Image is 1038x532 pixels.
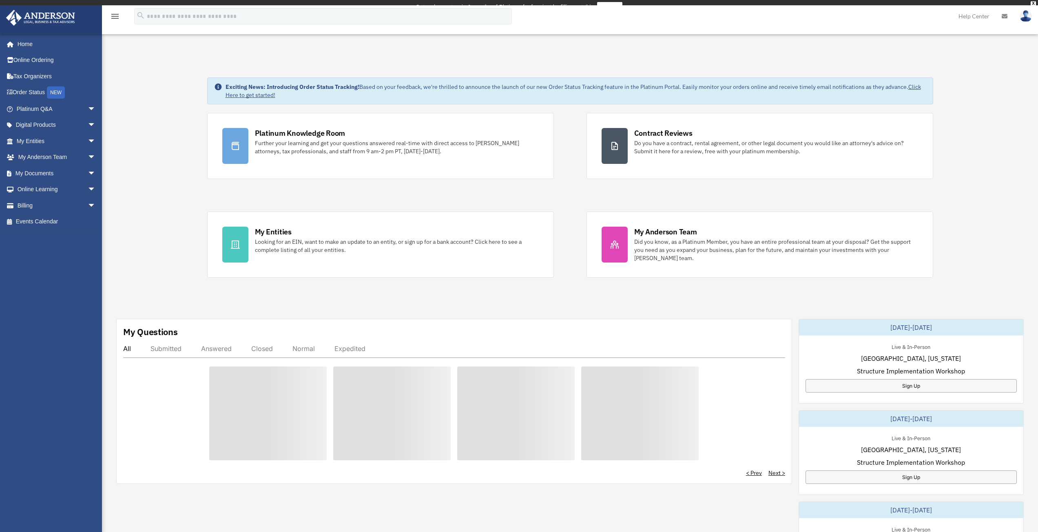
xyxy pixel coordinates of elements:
[251,344,273,353] div: Closed
[123,326,178,338] div: My Questions
[6,84,108,101] a: Order StatusNEW
[6,181,108,198] a: Online Learningarrow_drop_down
[88,117,104,134] span: arrow_drop_down
[587,212,933,278] a: My Anderson Team Did you know, as a Platinum Member, you have an entire professional team at your...
[768,469,785,477] a: Next >
[1020,10,1032,22] img: User Pic
[6,197,108,214] a: Billingarrow_drop_down
[416,2,594,12] div: Get a chance to win 6 months of Platinum for free just by filling out this
[88,149,104,166] span: arrow_drop_down
[634,139,918,155] div: Do you have a contract, rental agreement, or other legal document you would like an attorney's ad...
[255,139,539,155] div: Further your learning and get your questions answered real-time with direct access to [PERSON_NAM...
[6,149,108,166] a: My Anderson Teamarrow_drop_down
[885,342,937,351] div: Live & In-Person
[123,344,131,353] div: All
[1031,1,1036,6] div: close
[861,445,961,455] span: [GEOGRAPHIC_DATA], [US_STATE]
[255,238,539,254] div: Looking for an EIN, want to make an update to an entity, or sign up for a bank account? Click her...
[861,353,961,363] span: [GEOGRAPHIC_DATA], [US_STATE]
[334,344,365,353] div: Expedited
[634,128,693,138] div: Contract Reviews
[110,11,120,21] i: menu
[857,366,965,376] span: Structure Implementation Workshop
[806,470,1017,484] a: Sign Up
[6,214,108,230] a: Events Calendar
[88,181,104,198] span: arrow_drop_down
[226,83,926,99] div: Based on your feedback, we're thrilled to announce the launch of our new Order Status Tracking fe...
[4,10,77,26] img: Anderson Advisors Platinum Portal
[255,128,345,138] div: Platinum Knowledge Room
[6,36,104,52] a: Home
[746,469,762,477] a: < Prev
[597,2,622,12] a: survey
[587,113,933,179] a: Contract Reviews Do you have a contract, rental agreement, or other legal document you would like...
[136,11,145,20] i: search
[799,502,1023,518] div: [DATE]-[DATE]
[150,344,181,353] div: Submitted
[6,101,108,117] a: Platinum Q&Aarrow_drop_down
[634,238,918,262] div: Did you know, as a Platinum Member, you have an entire professional team at your disposal? Get th...
[885,433,937,442] div: Live & In-Person
[88,133,104,150] span: arrow_drop_down
[47,86,65,99] div: NEW
[88,101,104,117] span: arrow_drop_down
[110,14,120,21] a: menu
[292,344,315,353] div: Normal
[207,113,554,179] a: Platinum Knowledge Room Further your learning and get your questions answered real-time with dire...
[857,457,965,467] span: Structure Implementation Workshop
[6,165,108,181] a: My Documentsarrow_drop_down
[799,319,1023,336] div: [DATE]-[DATE]
[207,212,554,278] a: My Entities Looking for an EIN, want to make an update to an entity, or sign up for a bank accoun...
[226,83,359,91] strong: Exciting News: Introducing Order Status Tracking!
[6,68,108,84] a: Tax Organizers
[201,344,232,353] div: Answered
[255,227,292,237] div: My Entities
[6,133,108,149] a: My Entitiesarrow_drop_down
[634,227,697,237] div: My Anderson Team
[88,165,104,182] span: arrow_drop_down
[806,379,1017,393] a: Sign Up
[226,83,921,99] a: Click Here to get started!
[6,52,108,68] a: Online Ordering
[88,197,104,214] span: arrow_drop_down
[6,117,108,133] a: Digital Productsarrow_drop_down
[799,411,1023,427] div: [DATE]-[DATE]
